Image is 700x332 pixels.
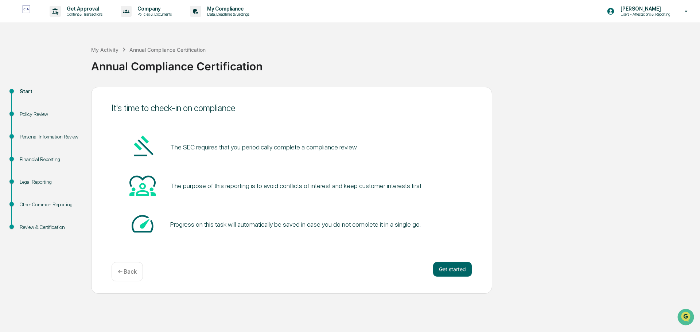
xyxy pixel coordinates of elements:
span: Attestations [60,92,90,99]
div: Annual Compliance Certification [129,47,206,53]
button: Start new chat [124,58,133,67]
p: My Compliance [201,6,253,12]
div: The purpose of this reporting is to avoid conflicts of interest and keep customer interests first. [170,182,423,190]
img: 1746055101610-c473b297-6a78-478c-a979-82029cc54cd1 [7,56,20,69]
img: Speed-dial [129,211,156,237]
div: Other Common Reporting [20,201,79,208]
p: Users - Attestations & Reporting [615,12,674,17]
p: How can we help? [7,15,133,27]
div: 🗄️ [53,93,59,98]
div: Review & Certification [20,223,79,231]
p: ← Back [118,268,137,275]
pre: The SEC requires that you periodically complete a compliance review [170,142,357,152]
span: Pylon [73,124,88,129]
span: Preclearance [15,92,47,99]
div: Annual Compliance Certification [91,54,696,73]
div: 🖐️ [7,93,13,98]
div: We're offline, we'll be back soon [25,63,95,69]
div: Financial Reporting [20,156,79,163]
img: logo [17,5,35,17]
div: Policy Review [20,110,79,118]
div: Start new chat [25,56,120,63]
div: My Activity [91,47,118,53]
img: Heart [129,172,156,198]
a: 🖐️Preclearance [4,89,50,102]
div: 🔎 [7,106,13,112]
div: It's time to check-in on compliance [112,103,472,113]
p: Policies & Documents [132,12,175,17]
div: Personal Information Review [20,133,79,141]
div: Start [20,88,79,95]
iframe: Open customer support [677,308,696,328]
div: Legal Reporting [20,178,79,186]
p: [PERSON_NAME] [615,6,674,12]
img: Gavel [129,133,156,160]
a: 🗄️Attestations [50,89,93,102]
a: Powered byPylon [51,123,88,129]
p: Content & Transactions [61,12,106,17]
a: 🔎Data Lookup [4,103,49,116]
div: Progress on this task will automatically be saved in case you do not complete it in a single go. [170,220,421,228]
span: Data Lookup [15,106,46,113]
p: Get Approval [61,6,106,12]
p: Company [132,6,175,12]
button: Get started [433,262,472,277]
p: Data, Deadlines & Settings [201,12,253,17]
